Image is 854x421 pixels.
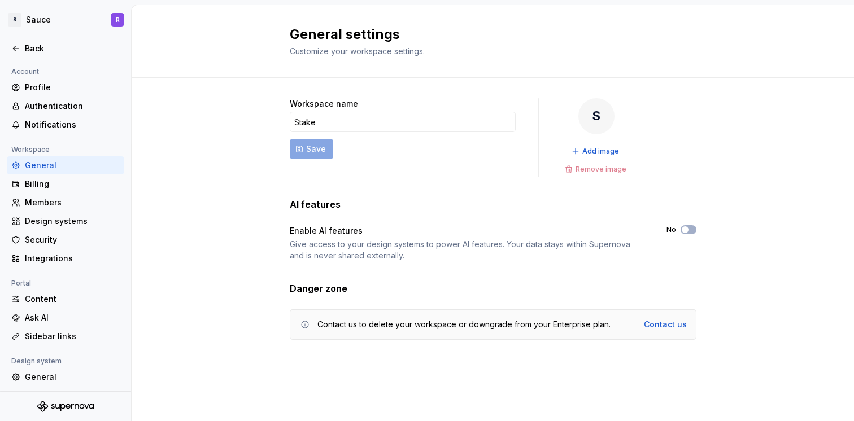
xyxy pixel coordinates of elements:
[7,175,124,193] a: Billing
[7,277,36,290] div: Portal
[25,331,120,342] div: Sidebar links
[2,7,129,32] button: SSauceR
[290,282,347,295] h3: Danger zone
[290,198,341,211] h3: AI features
[25,43,120,54] div: Back
[25,390,120,401] div: Members
[7,40,124,58] a: Back
[7,78,124,97] a: Profile
[25,234,120,245] div: Security
[7,249,124,267] a: Integrations
[7,354,66,368] div: Design system
[25,293,120,305] div: Content
[25,197,120,208] div: Members
[7,231,124,249] a: Security
[7,143,54,156] div: Workspace
[317,319,611,330] div: Contact us to delete your workspace or downgrade from your Enterprise plan.
[25,371,120,383] div: General
[25,253,120,264] div: Integrations
[7,290,124,308] a: Content
[116,15,120,24] div: R
[7,65,43,78] div: Account
[7,116,124,134] a: Notifications
[25,160,120,171] div: General
[7,309,124,327] a: Ask AI
[25,312,120,323] div: Ask AI
[25,178,120,190] div: Billing
[8,13,21,27] div: S
[290,98,358,109] label: Workspace name
[7,97,124,115] a: Authentication
[25,82,120,93] div: Profile
[37,401,94,412] svg: Supernova Logo
[7,327,124,345] a: Sidebar links
[582,147,619,156] span: Add image
[7,387,124,405] a: Members
[25,216,120,227] div: Design systems
[7,156,124,174] a: General
[666,225,676,234] label: No
[25,119,120,130] div: Notifications
[290,46,425,56] span: Customize your workspace settings.
[578,98,615,134] div: S
[25,100,120,112] div: Authentication
[290,239,646,261] div: Give access to your design systems to power AI features. Your data stays within Supernova and is ...
[290,225,646,236] div: Enable AI features
[26,14,51,25] div: Sauce
[7,368,124,386] a: General
[568,143,624,159] button: Add image
[290,25,683,43] h2: General settings
[7,194,124,212] a: Members
[7,212,124,230] a: Design systems
[644,319,687,330] a: Contact us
